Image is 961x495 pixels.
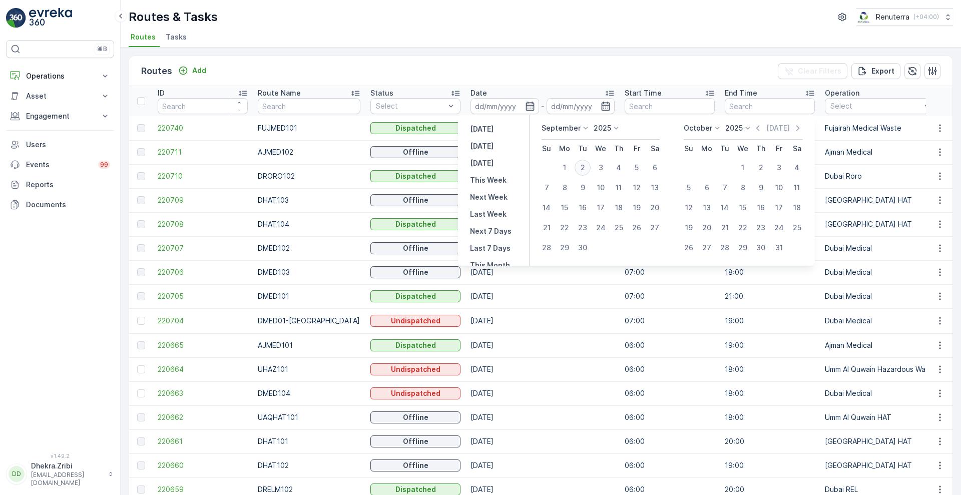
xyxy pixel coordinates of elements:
[253,381,365,405] td: DMED104
[625,88,662,98] p: Start Time
[137,292,145,300] div: Toggle Row Selected
[470,158,494,168] p: [DATE]
[158,98,248,114] input: Search
[370,218,460,230] button: Dispatched
[820,116,941,140] td: Fujairah Medical Waste
[629,220,645,236] div: 26
[820,381,941,405] td: Dubai Medical
[913,13,939,21] p: ( +04:00 )
[253,284,365,308] td: DMED101
[370,459,460,471] button: Offline
[470,175,507,185] p: This Week
[556,140,574,158] th: Monday
[698,140,716,158] th: Monday
[820,212,941,236] td: [GEOGRAPHIC_DATA] HAT
[684,123,712,133] p: October
[192,66,206,76] p: Add
[538,140,556,158] th: Sunday
[158,388,248,398] a: 220663
[6,135,114,155] a: Users
[158,195,248,205] span: 220709
[856,8,953,26] button: Renuterra(+04:00)
[6,86,114,106] button: Asset
[370,146,460,158] button: Offline
[391,316,440,326] p: Undispatched
[6,175,114,195] a: Reports
[253,188,365,212] td: DHAT103
[716,140,734,158] th: Tuesday
[158,436,248,446] span: 220661
[31,471,103,487] p: [EMAIL_ADDRESS][DOMAIN_NAME]
[611,220,627,236] div: 25
[771,200,787,216] div: 17
[699,240,715,256] div: 27
[629,180,645,196] div: 12
[574,140,592,158] th: Tuesday
[720,429,820,453] td: 20:00
[771,160,787,176] div: 3
[370,88,393,98] p: Status
[26,200,110,210] p: Documents
[253,164,365,188] td: DRORO102
[789,220,805,236] div: 25
[830,101,921,111] p: Select
[717,220,733,236] div: 21
[26,91,94,101] p: Asset
[370,435,460,447] button: Offline
[158,291,248,301] span: 220705
[575,160,591,176] div: 2
[593,180,609,196] div: 10
[253,453,365,477] td: DHAT102
[820,429,941,453] td: [GEOGRAPHIC_DATA] HAT
[158,88,165,98] p: ID
[470,192,508,202] p: Next Week
[158,243,248,253] span: 220707
[253,260,365,284] td: DMED103
[575,200,591,216] div: 16
[680,140,698,158] th: Sunday
[253,333,365,357] td: AJMED101
[820,140,941,164] td: Ajman Medical
[820,188,941,212] td: [GEOGRAPHIC_DATA] HAT
[647,180,663,196] div: 13
[470,124,494,134] p: [DATE]
[158,123,248,133] a: 220740
[681,200,697,216] div: 12
[575,240,591,256] div: 30
[717,180,733,196] div: 7
[611,200,627,216] div: 18
[370,315,460,327] button: Undispatched
[9,466,25,482] div: DD
[820,236,941,260] td: Dubai Medical
[620,405,720,429] td: 06:00
[753,160,769,176] div: 2
[575,180,591,196] div: 9
[789,180,805,196] div: 11
[253,357,365,381] td: UHAZ101
[466,242,515,254] button: Last 7 Days
[137,148,145,156] div: Toggle Row Selected
[625,98,715,114] input: Search
[465,333,620,357] td: [DATE]
[699,180,715,196] div: 6
[6,66,114,86] button: Operations
[158,267,248,277] a: 220706
[137,268,145,276] div: Toggle Row Selected
[466,191,512,203] button: Next Week
[403,412,428,422] p: Offline
[253,140,365,164] td: AJMED102
[158,316,248,326] span: 220704
[766,123,790,133] p: [DATE]
[725,98,815,114] input: Search
[466,259,514,271] button: This Month
[253,308,365,333] td: DMED01-[GEOGRAPHIC_DATA]
[158,340,248,350] span: 220665
[376,101,445,111] p: Select
[253,429,365,453] td: DHAT101
[137,389,145,397] div: Toggle Row Selected
[753,240,769,256] div: 30
[789,200,805,216] div: 18
[770,140,788,158] th: Friday
[166,32,187,42] span: Tasks
[620,308,720,333] td: 07:00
